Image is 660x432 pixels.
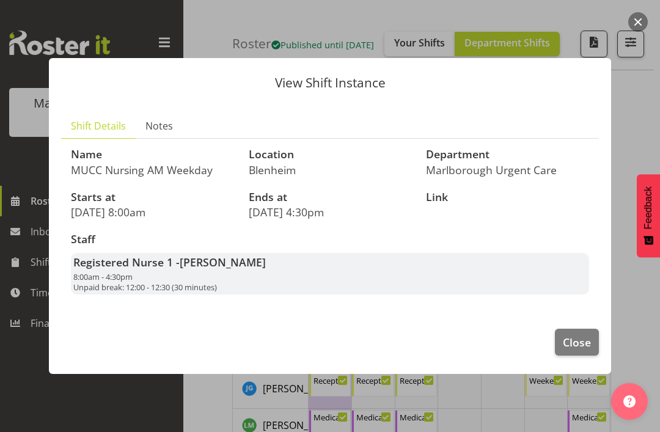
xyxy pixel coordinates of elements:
[249,163,412,177] p: Blenheim
[643,186,654,229] span: Feedback
[249,148,412,161] h3: Location
[555,329,599,356] button: Close
[71,119,126,133] span: Shift Details
[249,191,412,203] h3: Ends at
[61,76,599,89] p: View Shift Instance
[71,233,589,246] h3: Staff
[145,119,173,133] span: Notes
[623,395,636,408] img: help-xxl-2.png
[563,334,591,350] span: Close
[73,255,266,269] strong: Registered Nurse 1 -
[71,191,234,203] h3: Starts at
[73,282,587,292] p: Unpaid break: 12:00 - 12:30 (30 minutes)
[637,174,660,257] button: Feedback - Show survey
[249,205,412,219] p: [DATE] 4:30pm
[71,205,234,219] p: [DATE] 8:00am
[180,255,266,269] span: [PERSON_NAME]
[71,163,234,177] p: MUCC Nursing AM Weekday
[73,271,133,282] span: 8:00am - 4:30pm
[426,163,589,177] p: Marlborough Urgent Care
[71,148,234,161] h3: Name
[426,148,589,161] h3: Department
[426,191,589,203] h3: Link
